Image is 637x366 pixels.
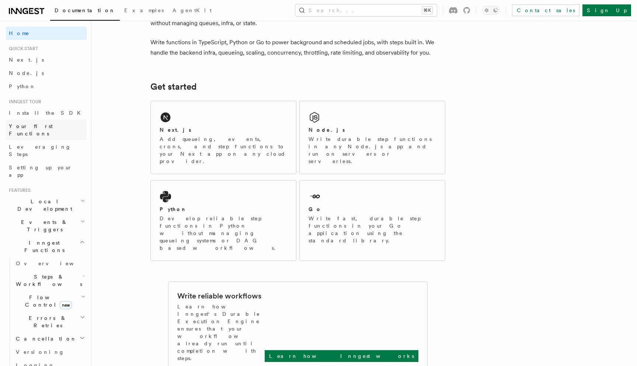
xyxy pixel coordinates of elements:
button: Steps & Workflows [13,270,87,291]
span: Cancellation [13,335,77,342]
a: Documentation [50,2,120,21]
button: Events & Triggers [6,215,87,236]
span: Features [6,187,31,193]
h2: Write reliable workflows [177,291,261,301]
span: Python [9,83,36,89]
a: Get started [150,82,196,92]
p: Develop reliable step functions in Python without managing queueing systems or DAG based workflows. [160,215,287,252]
p: Write durable step functions in any Node.js app and run on servers or serverless. [309,135,436,165]
span: AgentKit [173,7,212,13]
span: Quick start [6,46,38,52]
span: Examples [124,7,164,13]
span: Steps & Workflows [13,273,82,288]
p: Learn how Inngest works [269,352,414,360]
a: Leveraging Steps [6,140,87,161]
span: Events & Triggers [6,218,80,233]
span: Inngest tour [6,99,41,105]
button: Search...⌘K [295,4,437,16]
button: Local Development [6,195,87,215]
button: Cancellation [13,332,87,345]
a: Setting up your app [6,161,87,182]
a: AgentKit [168,2,216,20]
h2: Next.js [160,126,191,134]
a: Next.jsAdd queueing, events, crons, and step functions to your Next app on any cloud provider. [150,101,296,174]
span: new [60,301,72,309]
kbd: ⌘K [422,7,432,14]
a: GoWrite fast, durable step functions in your Go application using the standard library. [299,180,445,261]
button: Flow Controlnew [13,291,87,311]
a: Learn how Inngest works [265,350,418,362]
span: Flow Control [13,294,81,308]
button: Inngest Functions [6,236,87,257]
span: Errors & Retries [13,314,80,329]
button: Errors & Retries [13,311,87,332]
h2: Go [309,206,322,213]
span: Home [9,30,29,37]
a: Overview [13,257,87,270]
a: Node.js [6,66,87,80]
span: Install the SDK [9,110,85,116]
p: Write fast, durable step functions in your Go application using the standard library. [309,215,436,244]
a: Your first Functions [6,120,87,140]
span: Local Development [6,198,80,213]
span: Setting up your app [9,165,72,178]
span: Versioning [16,349,65,355]
a: Versioning [13,345,87,359]
button: Toggle dark mode [482,6,500,15]
span: Node.js [9,70,44,76]
span: Next.js [9,57,44,63]
span: Documentation [55,7,115,13]
a: Node.jsWrite durable step functions in any Node.js app and run on servers or serverless. [299,101,445,174]
a: Install the SDK [6,106,87,120]
a: Next.js [6,53,87,66]
h2: Node.js [309,126,345,134]
span: Your first Functions [9,123,53,137]
span: Overview [16,260,92,266]
a: Python [6,80,87,93]
span: Leveraging Steps [9,144,71,157]
p: Learn how Inngest's Durable Execution Engine ensures that your workflow already run until complet... [177,303,265,362]
h2: Python [160,206,187,213]
a: Sign Up [582,4,631,16]
span: Inngest Functions [6,239,80,254]
p: Write functions in TypeScript, Python or Go to power background and scheduled jobs, with steps bu... [150,37,445,58]
a: Home [6,27,87,40]
a: Contact sales [512,4,579,16]
a: PythonDevelop reliable step functions in Python without managing queueing systems or DAG based wo... [150,180,296,261]
a: Examples [120,2,168,20]
p: Add queueing, events, crons, and step functions to your Next app on any cloud provider. [160,135,287,165]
